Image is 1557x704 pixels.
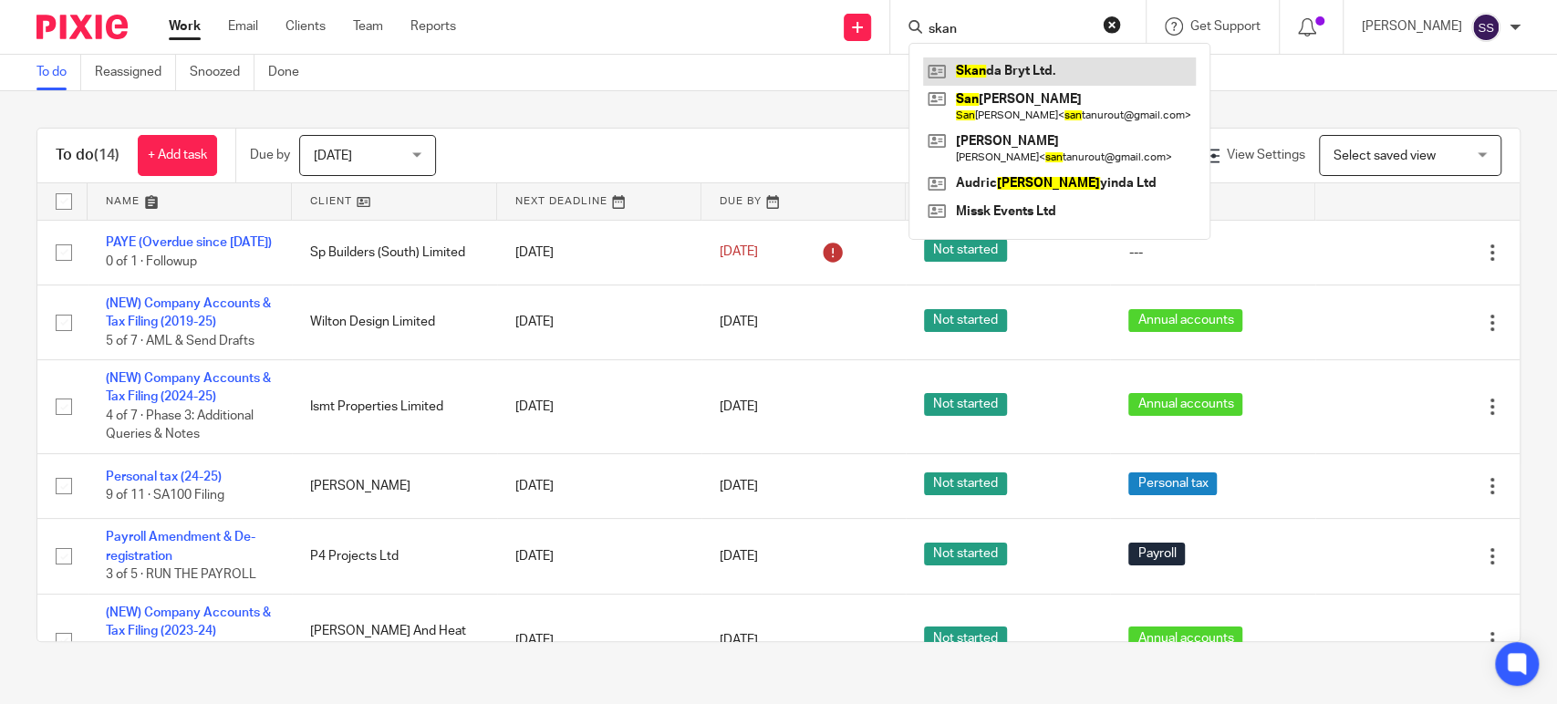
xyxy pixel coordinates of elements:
input: Search [927,22,1091,38]
span: Not started [924,309,1007,332]
span: [DATE] [720,634,758,647]
button: Clear [1103,16,1121,34]
p: [PERSON_NAME] [1362,17,1462,36]
span: 4 of 7 · Phase 3: Additional Queries & Notes [106,409,254,441]
img: svg%3E [1471,13,1500,42]
span: [DATE] [720,550,758,563]
a: (NEW) Company Accounts & Tax Filing (2024-25) [106,372,271,403]
span: (14) [94,148,119,162]
a: Team [353,17,383,36]
td: P4 Projects Ltd [292,519,496,594]
div: --- [1128,243,1296,262]
a: Payroll Amendment & De-registration [106,531,255,562]
a: PAYE (Overdue since [DATE]) [106,236,272,249]
a: Personal tax (24-25) [106,471,222,483]
td: [DATE] [497,453,701,518]
span: 3 of 5 · RUN THE PAYROLL [106,568,256,581]
td: [DATE] [497,519,701,594]
a: To do [36,55,81,90]
a: + Add task [138,135,217,176]
td: [PERSON_NAME] [292,453,496,518]
a: Reassigned [95,55,176,90]
span: 5 of 7 · AML & Send Drafts [106,335,254,347]
span: Personal tax [1128,472,1217,495]
td: Ismt Properties Limited [292,360,496,454]
a: (NEW) Company Accounts & Tax Filing (2019-25) [106,297,271,328]
span: Not started [924,626,1007,649]
span: 0 of 1 · Followup [106,255,197,268]
td: [PERSON_NAME] And Heat Limited [292,594,496,688]
span: [DATE] [720,480,758,492]
span: [DATE] [720,246,758,259]
a: Snoozed [190,55,254,90]
span: View Settings [1227,149,1305,161]
a: Done [268,55,313,90]
span: Annual accounts [1128,626,1242,649]
span: Not started [924,543,1007,565]
span: Not started [924,239,1007,262]
span: Payroll [1128,543,1185,565]
a: Clients [285,17,326,36]
a: Email [228,17,258,36]
td: Sp Builders (South) Limited [292,220,496,285]
span: Select saved view [1334,150,1436,162]
span: [DATE] [314,150,352,162]
a: Work [169,17,201,36]
span: Annual accounts [1128,393,1242,416]
span: 9 of 11 · SA100 Filing [106,489,224,502]
img: Pixie [36,15,128,39]
a: (NEW) Company Accounts & Tax Filing (2023-24) [106,606,271,637]
td: [DATE] [497,285,701,359]
span: Get Support [1190,20,1261,33]
span: Not started [924,472,1007,495]
td: [DATE] [497,360,701,454]
td: [DATE] [497,220,701,285]
a: Reports [410,17,456,36]
p: Due by [250,146,290,164]
td: [DATE] [497,594,701,688]
span: Annual accounts [1128,309,1242,332]
h1: To do [56,146,119,165]
span: [DATE] [720,316,758,328]
span: Not started [924,393,1007,416]
span: [DATE] [720,400,758,413]
td: Wilton Design Limited [292,285,496,359]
